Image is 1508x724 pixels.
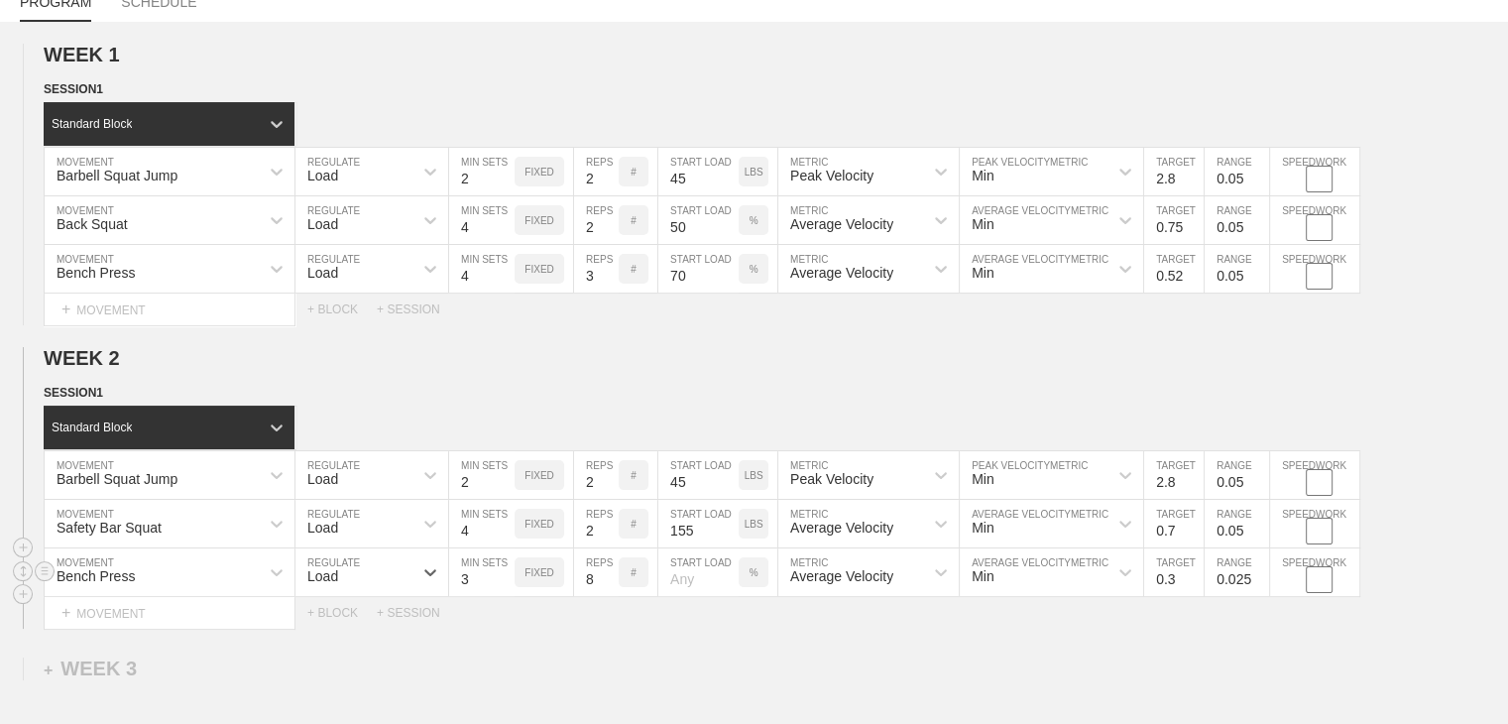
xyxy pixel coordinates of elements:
span: + [61,604,70,621]
p: # [631,567,637,578]
div: Average Velocity [790,568,893,584]
div: Min [972,265,994,281]
div: Barbell Squat Jump [57,168,177,183]
div: Standard Block [52,421,132,434]
div: MOVEMENT [44,294,295,326]
div: Load [307,520,338,536]
span: WEEK 1 [44,44,120,65]
div: Min [972,216,994,232]
span: SESSION 1 [44,386,103,400]
div: + BLOCK [307,302,377,316]
div: + SESSION [377,302,456,316]
div: Load [307,168,338,183]
p: # [631,215,637,226]
input: Any [658,245,739,293]
p: FIXED [524,567,553,578]
input: Any [658,148,739,195]
p: FIXED [524,167,553,178]
input: Any [658,500,739,547]
div: MOVEMENT [44,597,295,630]
p: # [631,264,637,275]
p: FIXED [524,215,553,226]
div: Standard Block [52,117,132,131]
input: Any [658,451,739,499]
p: LBS [745,470,763,481]
div: Load [307,471,338,487]
p: % [750,264,758,275]
input: Any [658,196,739,244]
input: Any [658,548,739,596]
div: Average Velocity [790,265,893,281]
span: + [44,662,53,678]
p: LBS [745,519,763,530]
div: + SESSION [377,606,456,620]
div: Peak Velocity [790,471,873,487]
div: Average Velocity [790,216,893,232]
p: FIXED [524,470,553,481]
iframe: Chat Widget [1409,629,1508,724]
p: FIXED [524,264,553,275]
div: Barbell Squat Jump [57,471,177,487]
p: LBS [745,167,763,178]
p: % [750,215,758,226]
p: # [631,519,637,530]
div: Peak Velocity [790,168,873,183]
p: # [631,167,637,178]
div: Min [972,168,994,183]
div: Load [307,568,338,584]
div: Bench Press [57,265,135,281]
div: Average Velocity [790,520,893,536]
div: Load [307,265,338,281]
p: % [750,567,758,578]
div: Back Squat [57,216,128,232]
div: Min [972,520,994,536]
span: SESSION 1 [44,82,103,96]
div: + BLOCK [307,606,377,620]
div: Safety Bar Squat [57,520,162,536]
div: Min [972,568,994,584]
p: # [631,470,637,481]
span: + [61,301,70,317]
p: FIXED [524,519,553,530]
span: WEEK 2 [44,347,120,369]
div: WEEK 3 [44,658,137,680]
div: Min [972,471,994,487]
div: Bench Press [57,568,135,584]
div: Load [307,216,338,232]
